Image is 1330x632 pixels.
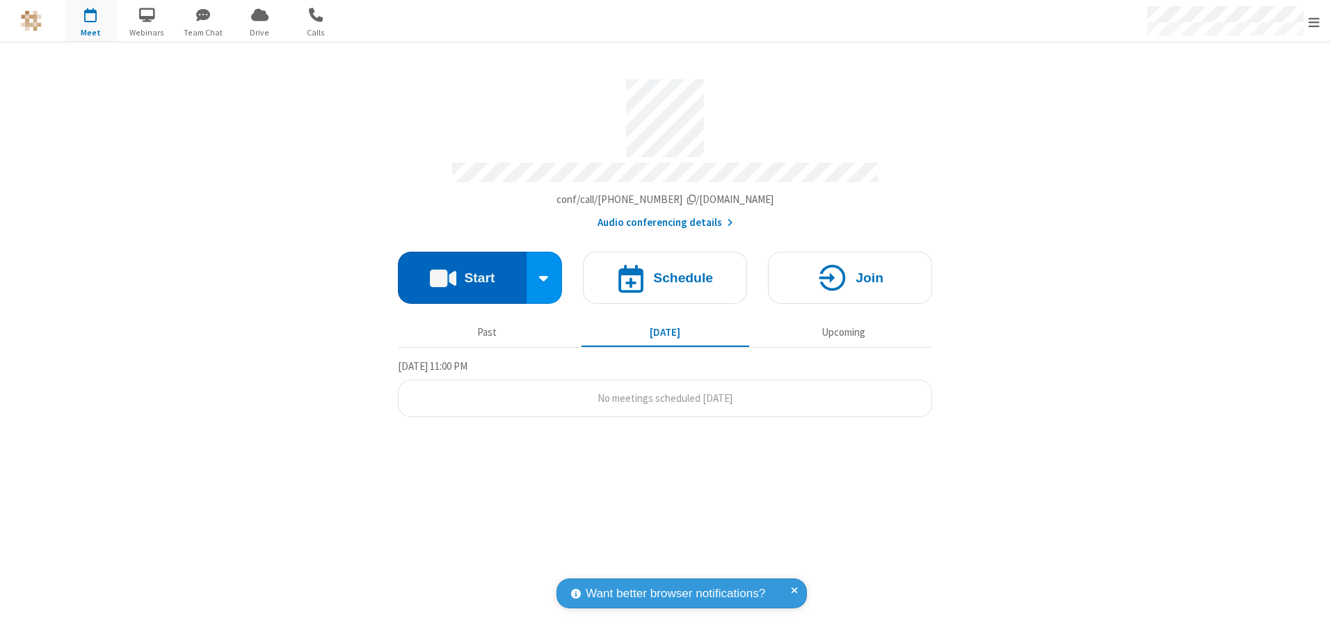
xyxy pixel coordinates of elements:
button: Past [403,319,571,346]
span: Webinars [121,26,173,39]
button: Upcoming [760,319,927,346]
span: Calls [290,26,342,39]
button: Copy my meeting room linkCopy my meeting room link [556,192,774,208]
button: Join [768,252,932,304]
div: Start conference options [527,252,563,304]
span: Meet [65,26,117,39]
span: [DATE] 11:00 PM [398,359,467,373]
section: Today's Meetings [398,358,932,418]
h4: Schedule [653,271,713,284]
section: Account details [398,69,932,231]
img: QA Selenium DO NOT DELETE OR CHANGE [21,10,42,31]
span: No meetings scheduled [DATE] [598,391,732,405]
span: Want better browser notifications? [586,585,765,603]
button: Start [398,252,527,304]
h4: Join [856,271,883,284]
span: Team Chat [177,26,230,39]
button: Audio conferencing details [598,215,733,231]
h4: Start [464,271,495,284]
button: [DATE] [582,319,749,346]
span: Copy my meeting room link [556,193,774,206]
button: Schedule [583,252,747,304]
span: Drive [234,26,286,39]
